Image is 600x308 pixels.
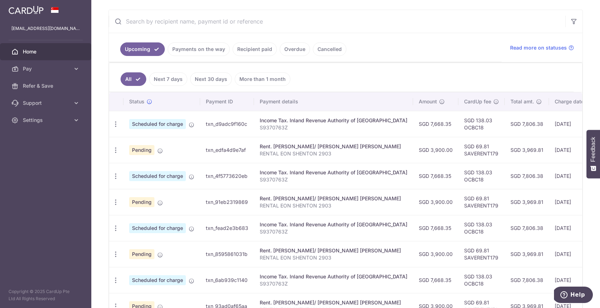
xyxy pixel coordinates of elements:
td: SGD 7,668.35 [413,267,458,293]
td: SGD 3,969.81 [505,241,549,267]
span: Pending [129,145,154,155]
div: Income Tax. Inland Revenue Authority of [GEOGRAPHIC_DATA] [260,273,407,280]
td: txn_edfa4d9e7af [200,137,254,163]
img: CardUp [9,6,44,14]
p: RENTAL EON SHENTON 2903 [260,202,407,209]
td: SGD 7,806.38 [505,267,549,293]
span: Scheduled for charge [129,171,186,181]
a: Next 7 days [149,72,187,86]
td: [DATE] [549,111,598,137]
div: Rent. [PERSON_NAME]/ [PERSON_NAME] [PERSON_NAME] [260,143,407,150]
p: S9370763Z [260,124,407,131]
td: SGD 7,806.38 [505,111,549,137]
p: S9370763Z [260,280,407,287]
span: Pay [23,65,70,72]
span: Status [129,98,144,105]
span: Total amt. [510,98,534,105]
td: txn_fead2e3b683 [200,215,254,241]
td: [DATE] [549,137,598,163]
td: txn_91eb2319869 [200,189,254,215]
td: SGD 138.03 OCBC18 [458,215,505,241]
span: CardUp fee [464,98,491,105]
a: All [121,72,146,86]
td: [DATE] [549,189,598,215]
td: SGD 7,806.38 [505,215,549,241]
td: SGD 3,900.00 [413,189,458,215]
td: SGD 7,668.35 [413,215,458,241]
p: RENTAL EON SHENTON 2903 [260,254,407,261]
td: SGD 3,969.81 [505,189,549,215]
span: Pending [129,249,154,259]
input: Search by recipient name, payment id or reference [109,10,565,33]
div: Rent. [PERSON_NAME]/ [PERSON_NAME] [PERSON_NAME] [260,195,407,202]
span: Refer & Save [23,82,70,89]
div: Rent. [PERSON_NAME]/ [PERSON_NAME] [PERSON_NAME] [260,299,407,306]
td: txn_4f5773620eb [200,163,254,189]
td: SGD 7,668.35 [413,111,458,137]
span: Amount [419,98,437,105]
span: Settings [23,117,70,124]
td: txn_d9adc9f160c [200,111,254,137]
td: SGD 69.81 SAVERENT179 [458,137,505,163]
button: Feedback - Show survey [586,130,600,178]
div: Rent. [PERSON_NAME]/ [PERSON_NAME] [PERSON_NAME] [260,247,407,254]
span: Scheduled for charge [129,275,186,285]
td: [DATE] [549,241,598,267]
td: SGD 69.81 SAVERENT179 [458,189,505,215]
td: SGD 3,900.00 [413,137,458,163]
td: [DATE] [549,163,598,189]
td: [DATE] [549,267,598,293]
p: RENTAL EON SHENTON 2903 [260,150,407,157]
td: SGD 138.03 OCBC18 [458,111,505,137]
td: SGD 7,806.38 [505,163,549,189]
p: S9370763Z [260,228,407,235]
a: Cancelled [313,42,346,56]
span: Charge date [555,98,584,105]
span: Scheduled for charge [129,119,186,129]
span: Support [23,99,70,107]
div: Income Tax. Inland Revenue Authority of [GEOGRAPHIC_DATA] [260,169,407,176]
a: More than 1 month [235,72,290,86]
td: txn_8595861031b [200,241,254,267]
div: Income Tax. Inland Revenue Authority of [GEOGRAPHIC_DATA] [260,117,407,124]
div: Income Tax. Inland Revenue Authority of [GEOGRAPHIC_DATA] [260,221,407,228]
p: S9370763Z [260,176,407,183]
th: Payment details [254,92,413,111]
iframe: Opens a widget where you can find more information [554,287,593,304]
td: SGD 3,900.00 [413,241,458,267]
td: SGD 7,668.35 [413,163,458,189]
a: Recipient paid [233,42,277,56]
td: SGD 138.03 OCBC18 [458,267,505,293]
span: Pending [129,197,154,207]
a: Payments on the way [168,42,230,56]
a: Overdue [280,42,310,56]
td: [DATE] [549,215,598,241]
a: Read more on statuses [510,44,574,51]
span: Home [23,48,70,55]
span: Read more on statuses [510,44,567,51]
td: txn_6ab939c1140 [200,267,254,293]
a: Next 30 days [190,72,232,86]
td: SGD 138.03 OCBC18 [458,163,505,189]
a: Upcoming [120,42,165,56]
td: SGD 3,969.81 [505,137,549,163]
p: [EMAIL_ADDRESS][DOMAIN_NAME] [11,25,80,32]
td: SGD 69.81 SAVERENT179 [458,241,505,267]
span: Feedback [590,137,596,162]
span: Scheduled for charge [129,223,186,233]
